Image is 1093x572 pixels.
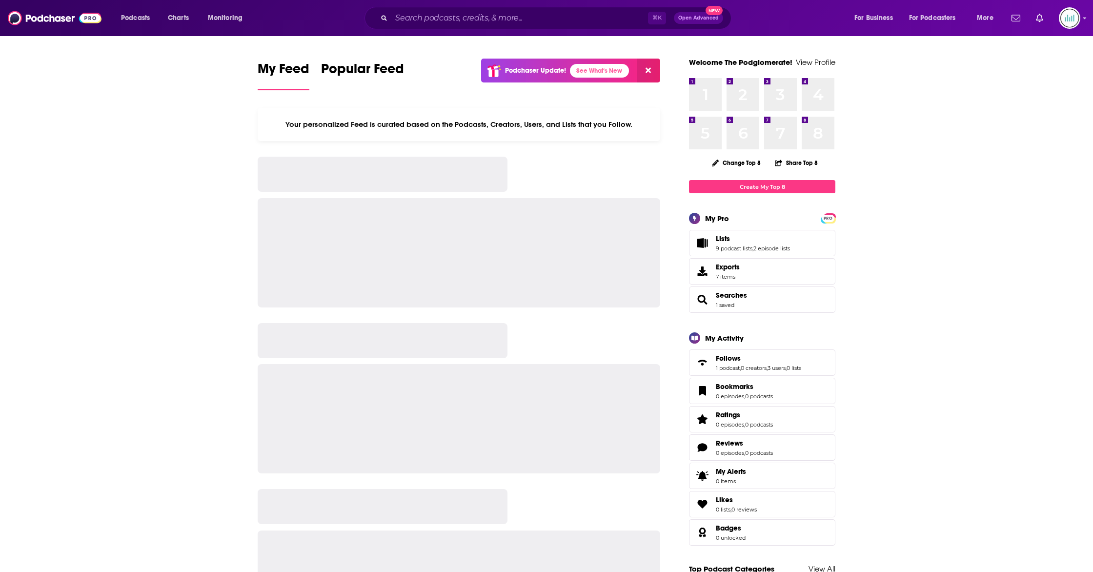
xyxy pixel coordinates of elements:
span: Monitoring [208,11,243,25]
a: 0 episodes [716,393,744,400]
span: Popular Feed [321,61,404,83]
a: 0 lists [716,506,730,513]
a: 0 podcasts [745,393,773,400]
span: For Podcasters [909,11,956,25]
a: Lists [692,236,712,250]
a: Follows [716,354,801,363]
span: Badges [689,519,835,546]
span: New [706,6,723,15]
a: See What's New [570,64,629,78]
a: Show notifications dropdown [1008,10,1024,26]
span: Ratings [689,406,835,432]
button: Share Top 8 [774,153,818,172]
span: ⌘ K [648,12,666,24]
a: 0 unlocked [716,534,746,541]
div: My Pro [705,214,729,223]
a: Bookmarks [716,382,773,391]
button: open menu [114,10,162,26]
a: Ratings [692,412,712,426]
span: Badges [716,524,741,532]
a: 1 podcast [716,365,740,371]
a: PRO [822,214,834,222]
a: View Profile [796,58,835,67]
span: , [767,365,768,371]
a: 0 episodes [716,449,744,456]
a: 0 podcasts [745,449,773,456]
a: Follows [692,356,712,369]
span: Ratings [716,410,740,419]
a: 0 creators [741,365,767,371]
span: , [740,365,741,371]
a: Welcome The Podglomerate! [689,58,792,67]
img: Podchaser - Follow, Share and Rate Podcasts [8,9,101,27]
span: Lists [716,234,730,243]
span: Searches [689,286,835,313]
span: , [786,365,787,371]
span: My Alerts [716,467,746,476]
div: Your personalized Feed is curated based on the Podcasts, Creators, Users, and Lists that you Follow. [258,108,660,141]
span: , [744,393,745,400]
a: 1 saved [716,302,734,308]
span: My Feed [258,61,309,83]
a: 0 episodes [716,421,744,428]
a: Badges [716,524,746,532]
button: open menu [848,10,905,26]
button: Open AdvancedNew [674,12,723,24]
a: My Alerts [689,463,835,489]
span: Lists [689,230,835,256]
a: 3 users [768,365,786,371]
button: open menu [201,10,255,26]
div: Search podcasts, credits, & more... [374,7,741,29]
span: Bookmarks [716,382,753,391]
a: Reviews [692,441,712,454]
span: Open Advanced [678,16,719,20]
a: Popular Feed [321,61,404,90]
span: Exports [716,263,740,271]
span: Reviews [716,439,743,448]
span: Reviews [689,434,835,461]
a: Likes [716,495,757,504]
a: Ratings [716,410,773,419]
span: More [977,11,993,25]
a: Searches [716,291,747,300]
a: Show notifications dropdown [1032,10,1047,26]
span: 7 items [716,273,740,280]
a: Exports [689,258,835,285]
span: For Business [854,11,893,25]
p: Podchaser Update! [505,66,566,75]
a: 0 podcasts [745,421,773,428]
button: Change Top 8 [706,157,767,169]
span: My Alerts [692,469,712,483]
a: Charts [162,10,195,26]
input: Search podcasts, credits, & more... [391,10,648,26]
button: Show profile menu [1059,7,1080,29]
span: Exports [692,265,712,278]
a: 0 lists [787,365,801,371]
a: Reviews [716,439,773,448]
button: open menu [970,10,1006,26]
span: 0 items [716,478,746,485]
span: , [752,245,753,252]
span: Bookmarks [689,378,835,404]
div: My Activity [705,333,744,343]
a: Lists [716,234,790,243]
a: Create My Top 8 [689,180,835,193]
span: PRO [822,215,834,222]
a: Searches [692,293,712,306]
a: 2 episode lists [753,245,790,252]
a: Likes [692,497,712,511]
span: Likes [716,495,733,504]
span: Follows [689,349,835,376]
span: Likes [689,491,835,517]
a: Bookmarks [692,384,712,398]
span: , [744,421,745,428]
span: Follows [716,354,741,363]
a: 0 reviews [731,506,757,513]
a: My Feed [258,61,309,90]
a: Badges [692,526,712,539]
span: Charts [168,11,189,25]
